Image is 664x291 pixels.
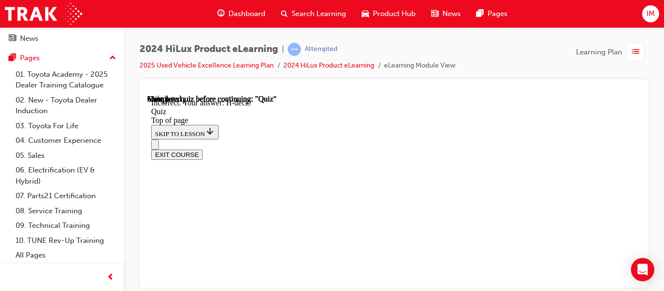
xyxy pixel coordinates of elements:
button: IM [642,5,659,22]
img: Trak [5,3,82,25]
span: up-icon [109,52,116,65]
span: SKIP TO LESSON [8,35,68,43]
span: IM [647,8,655,19]
span: guage-icon [217,8,225,20]
a: News [4,30,120,48]
a: 03. Toyota For Life [12,119,120,134]
span: | [282,44,284,55]
a: 01. Toyota Academy - 2025 Dealer Training Catalogue [12,67,120,93]
span: search-icon [281,8,288,20]
a: search-iconSearch Learning [273,4,354,24]
span: learningRecordVerb_ATTEMPT-icon [288,43,301,56]
button: Pages [4,49,120,67]
span: news-icon [431,8,438,20]
div: Quiz [4,13,489,21]
a: 08. Service Training [12,204,120,219]
span: Pages [488,8,507,19]
a: car-iconProduct Hub [354,4,423,24]
span: pages-icon [9,54,16,63]
div: Top of page [4,21,489,30]
span: prev-icon [107,272,114,284]
div: Pages [20,52,40,64]
button: SKIP TO LESSON [4,30,71,45]
span: Dashboard [228,8,265,19]
a: 02. New - Toyota Dealer Induction [12,93,120,119]
span: list-icon [632,46,639,58]
li: eLearning Module View [384,60,455,71]
div: Attempted [305,45,337,54]
button: Learning Plan [576,43,648,61]
button: Close navigation menu [4,45,12,55]
a: 04. Customer Experience [12,133,120,148]
span: 2024 HiLux Product eLearning [140,44,278,55]
span: Product Hub [373,8,416,19]
a: 05. Sales [12,148,120,163]
a: 07. Parts21 Certification [12,188,120,204]
a: pages-iconPages [469,4,515,24]
div: News [20,33,38,44]
div: Incorrect. Your answer: H-deck. [4,4,489,13]
a: 2025 Used Vehicle Excellence Learning Plan [140,61,274,69]
a: news-iconNews [423,4,469,24]
button: EXIT COURSE [4,55,55,65]
a: guage-iconDashboard [210,4,273,24]
span: car-icon [362,8,369,20]
span: News [442,8,461,19]
span: news-icon [9,34,16,43]
span: pages-icon [476,8,484,20]
div: Open Intercom Messenger [631,258,654,281]
a: 06. Electrification (EV & Hybrid) [12,163,120,188]
a: All Pages [12,248,120,263]
a: 09. Technical Training [12,218,120,233]
span: Learning Plan [576,47,622,58]
span: Search Learning [292,8,346,19]
a: 2024 HiLux Product eLearning [283,61,374,69]
a: 10. TUNE Rev-Up Training [12,233,120,248]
